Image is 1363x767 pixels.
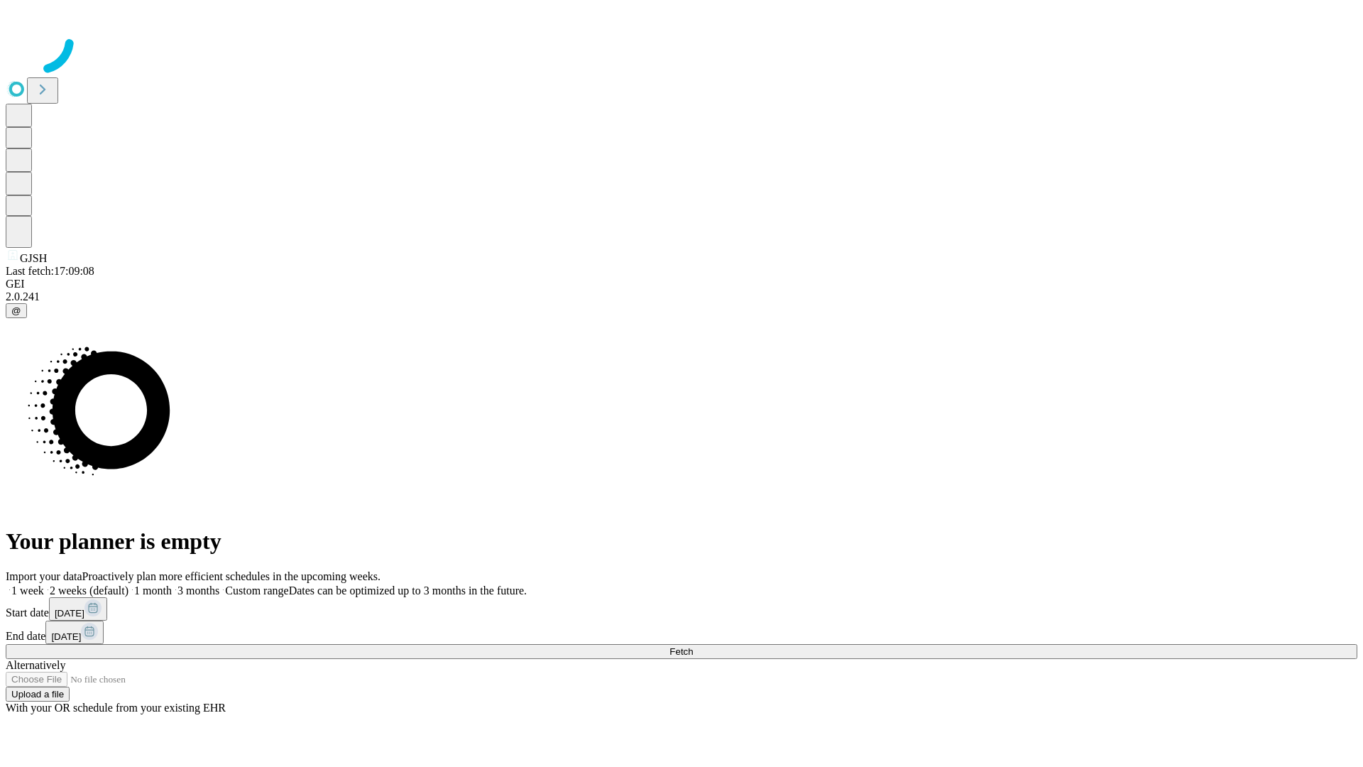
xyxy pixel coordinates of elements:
[82,570,381,582] span: Proactively plan more efficient schedules in the upcoming weeks.
[6,528,1357,555] h1: Your planner is empty
[669,646,693,657] span: Fetch
[6,687,70,702] button: Upload a file
[6,278,1357,290] div: GEI
[225,584,288,597] span: Custom range
[134,584,172,597] span: 1 month
[20,252,47,264] span: GJSH
[6,621,1357,644] div: End date
[6,702,226,714] span: With your OR schedule from your existing EHR
[50,584,128,597] span: 2 weeks (default)
[6,290,1357,303] div: 2.0.241
[55,608,84,619] span: [DATE]
[6,597,1357,621] div: Start date
[6,570,82,582] span: Import your data
[177,584,219,597] span: 3 months
[289,584,527,597] span: Dates can be optimized up to 3 months in the future.
[11,584,44,597] span: 1 week
[6,303,27,318] button: @
[45,621,104,644] button: [DATE]
[11,305,21,316] span: @
[51,631,81,642] span: [DATE]
[6,265,94,277] span: Last fetch: 17:09:08
[6,644,1357,659] button: Fetch
[49,597,107,621] button: [DATE]
[6,659,65,671] span: Alternatively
